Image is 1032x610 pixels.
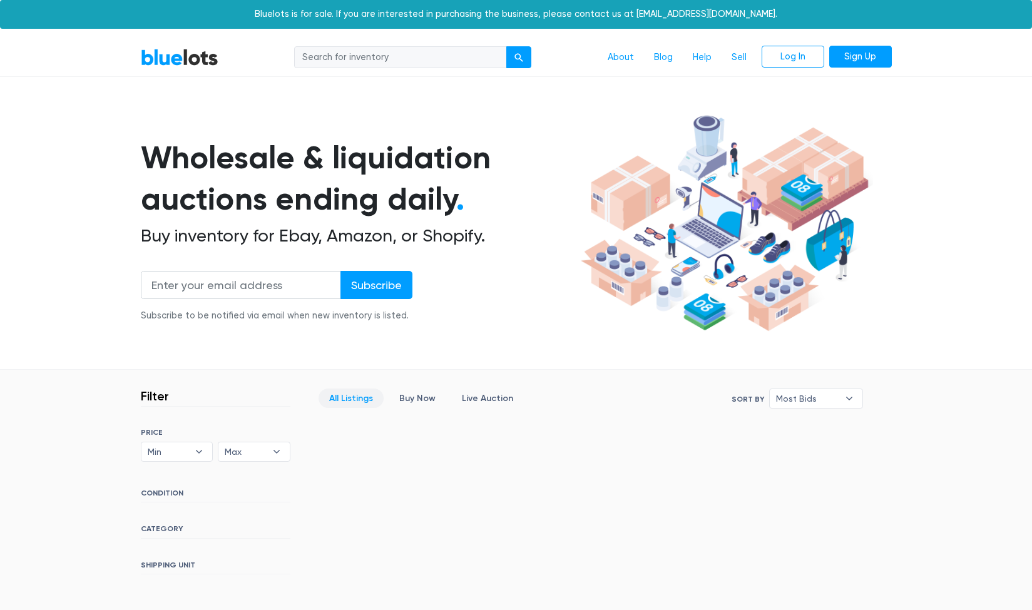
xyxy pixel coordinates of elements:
[451,389,524,408] a: Live Auction
[722,46,757,69] a: Sell
[141,524,290,538] h6: CATEGORY
[776,389,839,408] span: Most Bids
[141,137,576,220] h1: Wholesale & liquidation auctions ending daily
[141,561,290,574] h6: SHIPPING UNIT
[598,46,644,69] a: About
[141,428,290,437] h6: PRICE
[141,48,218,66] a: BlueLots
[294,46,507,69] input: Search for inventory
[829,46,892,68] a: Sign Up
[340,271,412,299] input: Subscribe
[576,109,873,337] img: hero-ee84e7d0318cb26816c560f6b4441b76977f77a177738b4e94f68c95b2b83dbb.png
[141,271,341,299] input: Enter your email address
[186,442,212,461] b: ▾
[141,489,290,502] h6: CONDITION
[732,394,764,405] label: Sort By
[836,389,862,408] b: ▾
[141,225,576,247] h2: Buy inventory for Ebay, Amazon, or Shopify.
[389,389,446,408] a: Buy Now
[141,389,169,404] h3: Filter
[683,46,722,69] a: Help
[456,180,464,218] span: .
[762,46,824,68] a: Log In
[644,46,683,69] a: Blog
[148,442,189,461] span: Min
[225,442,266,461] span: Max
[141,309,412,323] div: Subscribe to be notified via email when new inventory is listed.
[319,389,384,408] a: All Listings
[263,442,290,461] b: ▾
